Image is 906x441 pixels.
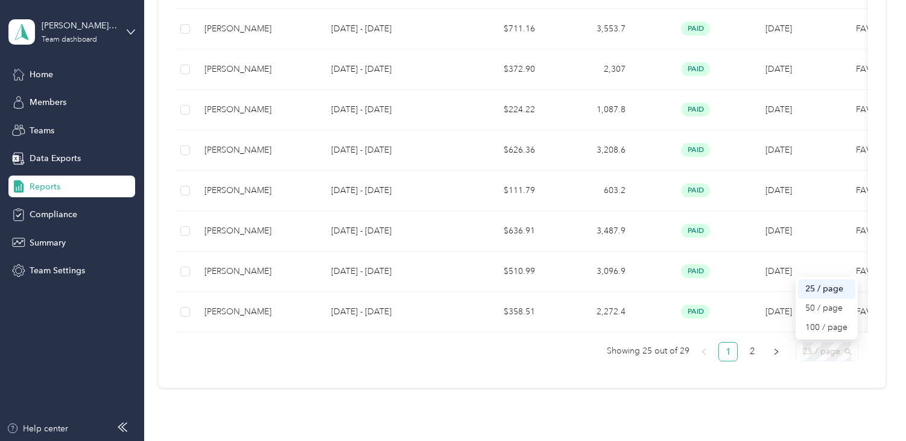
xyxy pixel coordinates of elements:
p: [DATE] - [DATE] [331,265,445,278]
span: [DATE] [765,266,792,276]
div: [PERSON_NAME][EMAIL_ADDRESS][PERSON_NAME][DOMAIN_NAME] [42,19,117,32]
button: left [694,342,714,361]
span: Data Exports [30,152,81,165]
div: Team dashboard [42,36,97,43]
span: paid [681,62,710,76]
span: paid [681,305,710,319]
p: [DATE] - [DATE] [331,144,445,157]
div: 100 / page [805,321,848,334]
div: [PERSON_NAME] [204,224,312,238]
span: [DATE] [765,185,792,195]
p: [DATE] - [DATE] [331,22,445,36]
span: Compliance [30,208,77,221]
td: 3,208.6 [545,130,635,171]
td: $358.51 [454,292,545,332]
div: 100 / page [798,318,855,337]
p: [DATE] - [DATE] [331,184,445,197]
span: [DATE] [765,145,792,155]
span: right [773,348,780,355]
div: [PERSON_NAME] [204,103,312,116]
li: 2 [743,342,762,361]
span: Home [30,68,53,81]
td: $372.90 [454,49,545,90]
li: 1 [718,342,738,361]
div: 25 / page [798,279,855,299]
iframe: Everlance-gr Chat Button Frame [838,373,906,441]
td: 1,087.8 [545,90,635,130]
p: [DATE] - [DATE] [331,224,445,238]
td: $510.99 [454,252,545,292]
td: 2,307 [545,49,635,90]
div: [PERSON_NAME] [204,265,312,278]
td: 603.2 [545,171,635,211]
span: [DATE] [765,226,792,236]
td: $626.36 [454,130,545,171]
div: [PERSON_NAME] [204,63,312,76]
span: paid [681,183,710,197]
div: [PERSON_NAME] [204,22,312,36]
div: 50 / page [798,299,855,318]
span: paid [681,224,710,238]
td: $711.16 [454,9,545,49]
span: Showing 25 out of 29 [607,342,689,360]
td: 3,553.7 [545,9,635,49]
td: 3,487.9 [545,211,635,252]
li: Previous Page [694,342,714,361]
button: Help center [7,422,68,435]
span: [DATE] [765,24,792,34]
div: Page Size [796,342,858,361]
a: 2 [743,343,761,361]
td: 3,096.9 [545,252,635,292]
li: Next Page [767,342,786,361]
span: Reports [30,180,60,193]
div: [PERSON_NAME] [204,184,312,197]
td: 2,272.4 [545,292,635,332]
span: Members [30,96,66,109]
span: [DATE] [765,104,792,115]
td: $224.22 [454,90,545,130]
p: [DATE] - [DATE] [331,63,445,76]
a: 1 [719,343,737,361]
td: $636.91 [454,211,545,252]
span: paid [681,264,710,278]
div: [PERSON_NAME] [204,305,312,319]
span: Team Settings [30,264,85,277]
span: paid [681,22,710,36]
div: 25 / page [805,282,848,296]
p: [DATE] - [DATE] [331,305,445,319]
span: 25 / page [803,343,851,361]
span: Teams [30,124,54,137]
span: paid [681,143,710,157]
div: [PERSON_NAME] [204,144,312,157]
span: paid [681,103,710,116]
td: $111.79 [454,171,545,211]
span: Summary [30,236,66,249]
p: [DATE] - [DATE] [331,103,445,116]
span: left [700,348,708,355]
button: right [767,342,786,361]
div: 50 / page [805,302,848,315]
span: [DATE] [765,64,792,74]
span: [DATE] [765,306,792,317]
